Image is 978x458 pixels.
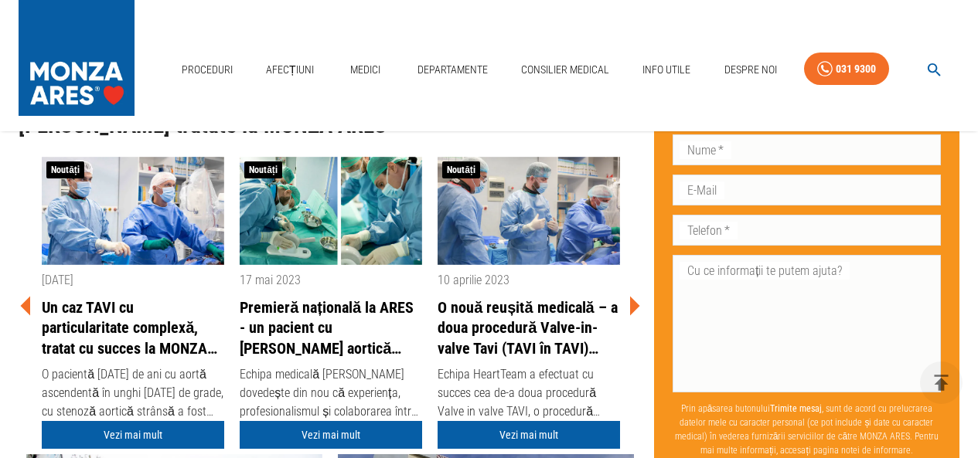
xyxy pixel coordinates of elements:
[442,161,480,178] span: Noutăți
[438,421,620,450] a: Vezi mai mult
[920,361,963,404] button: delete
[438,297,620,359] a: O nouă reușită medicală – a doua procedură Valve-in-valve Tavi (TAVI în TAVI) realizată la ARES
[341,54,390,86] a: Medici
[175,54,239,86] a: Proceduri
[260,54,320,86] a: Afecțiuni
[515,54,615,86] a: Consilier Medical
[46,161,84,178] span: Noutăți
[42,421,224,450] a: Vezi mai mult
[804,53,889,86] a: 031 9300
[19,114,642,138] h2: [PERSON_NAME] tratate la MONZA ARES
[770,403,822,414] b: Trimite mesaj
[240,271,422,290] div: 17 mai 2023
[411,54,494,86] a: Departamente
[244,161,282,178] span: Noutăți
[240,297,422,359] a: Premieră națională la ARES - un pacient cu [PERSON_NAME] aortică severă, tratat cu succes prin pr...
[636,54,697,86] a: Info Utile
[438,365,620,421] div: Echipa HeartTeam a efectuat cu succes cea de-a doua procedură Valve in valve TAVI, o procedură mi...
[42,365,224,421] div: O pacientă [DATE] de ani cu aortă ascendentă în unghi [DATE] de grade, cu stenoză aortică strânsă...
[836,59,876,79] div: 031 9300
[42,271,224,290] div: [DATE]
[438,271,620,290] div: 10 aprilie 2023
[718,54,783,86] a: Despre Noi
[42,297,224,359] a: Un caz TAVI cu particularitate complexă, tratat cu succes la MONZA ARES [GEOGRAPHIC_DATA]
[240,421,422,450] a: Vezi mai mult
[240,365,422,421] div: Echipa medicală [PERSON_NAME] dovedește din nou că experiența, profesionalismul și colaborarea în...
